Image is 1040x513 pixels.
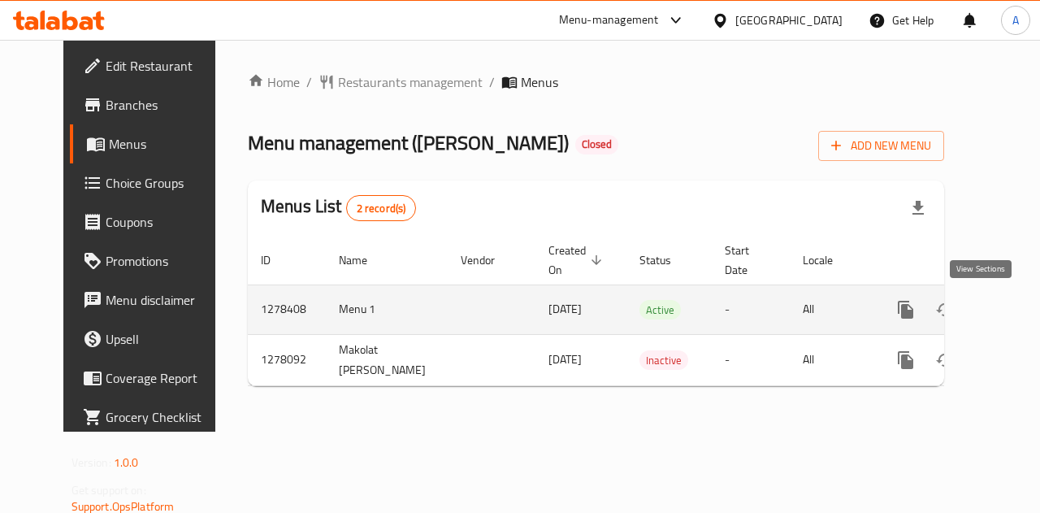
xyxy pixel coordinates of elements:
button: Change Status [925,341,964,380]
a: Choice Groups [70,163,237,202]
span: Coupons [106,212,224,232]
td: All [790,334,873,385]
span: Start Date [725,241,770,280]
span: Version: [71,452,111,473]
div: Export file [899,189,938,228]
span: ID [261,250,292,270]
div: [GEOGRAPHIC_DATA] [735,11,843,29]
li: / [306,72,312,92]
span: Add New Menu [831,136,931,156]
span: Status [639,250,692,270]
span: Upsell [106,329,224,349]
a: Upsell [70,320,237,359]
div: Inactive [639,350,688,370]
a: Coupons [70,202,237,241]
td: - [712,334,790,385]
td: 1278408 [248,285,326,334]
span: [DATE] [548,298,582,320]
span: Edit Restaurant [106,56,224,76]
button: more [886,290,925,329]
span: Name [339,250,388,270]
button: Add New Menu [818,131,944,161]
div: Total records count [346,195,417,221]
span: Menu management ( [PERSON_NAME] ) [248,124,569,161]
button: Change Status [925,290,964,329]
a: Branches [70,85,237,124]
td: Menu 1 [326,285,448,334]
span: Menus [521,72,558,92]
nav: breadcrumb [248,72,944,92]
td: Makolat [PERSON_NAME] [326,334,448,385]
span: Restaurants management [338,72,483,92]
span: Active [639,301,681,320]
a: Home [248,72,300,92]
span: Get support on: [71,480,146,501]
h2: Menus List [261,194,416,221]
a: Menus [70,124,237,163]
a: Restaurants management [318,72,483,92]
span: Vendor [461,250,516,270]
span: 1.0.0 [114,452,139,473]
span: Coverage Report [106,368,224,388]
span: Branches [106,95,224,115]
span: Created On [548,241,607,280]
a: Grocery Checklist [70,398,237,437]
div: Closed [575,135,618,154]
span: Closed [575,137,618,151]
a: Coverage Report [70,359,237,398]
span: [DATE] [548,349,582,370]
a: Menu disclaimer [70,280,237,320]
span: A [1012,11,1019,29]
div: Menu-management [559,11,659,30]
span: Menus [109,134,224,154]
a: Edit Restaurant [70,46,237,85]
span: Choice Groups [106,173,224,193]
li: / [489,72,495,92]
a: Promotions [70,241,237,280]
div: Active [639,300,681,320]
td: 1278092 [248,334,326,385]
span: Locale [803,250,854,270]
span: Inactive [639,351,688,370]
td: - [712,285,790,334]
span: Promotions [106,251,224,271]
span: Menu disclaimer [106,290,224,310]
button: more [886,341,925,380]
td: All [790,285,873,334]
span: 2 record(s) [347,201,416,216]
span: Grocery Checklist [106,407,224,427]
